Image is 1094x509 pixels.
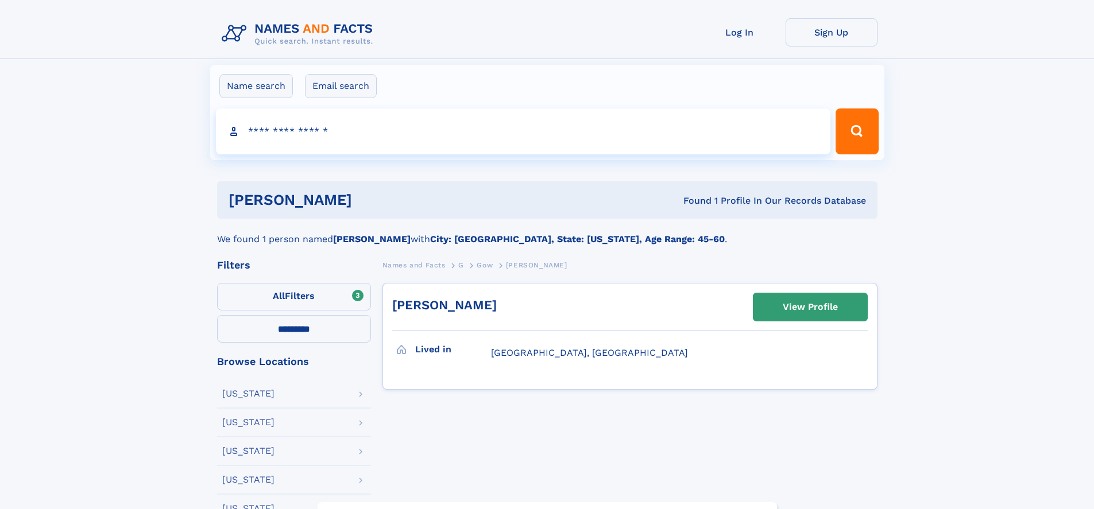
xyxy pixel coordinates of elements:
[458,261,464,269] span: G
[694,18,786,46] a: Log In
[219,74,293,98] label: Name search
[430,234,725,244] b: City: [GEOGRAPHIC_DATA], State: [US_STATE], Age Range: 45-60
[222,389,275,398] div: [US_STATE]
[506,261,567,269] span: [PERSON_NAME]
[382,258,446,272] a: Names and Facts
[415,340,491,359] h3: Lived in
[217,18,382,49] img: Logo Names and Facts
[458,258,464,272] a: G
[222,446,275,456] div: [US_STATE]
[217,219,877,246] div: We found 1 person named with .
[491,347,688,358] span: [GEOGRAPHIC_DATA], [GEOGRAPHIC_DATA]
[217,356,371,367] div: Browse Locations
[477,261,493,269] span: Gow
[273,290,285,301] span: All
[216,108,831,154] input: search input
[229,193,518,207] h1: [PERSON_NAME]
[305,74,377,98] label: Email search
[217,283,371,310] label: Filters
[217,260,371,270] div: Filters
[836,108,878,154] button: Search Button
[392,298,497,312] a: [PERSON_NAME]
[477,258,493,272] a: Gow
[783,294,838,320] div: View Profile
[222,475,275,484] div: [US_STATE]
[222,418,275,427] div: [US_STATE]
[333,234,411,244] b: [PERSON_NAME]
[753,293,867,321] a: View Profile
[786,18,877,46] a: Sign Up
[517,195,866,207] div: Found 1 Profile In Our Records Database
